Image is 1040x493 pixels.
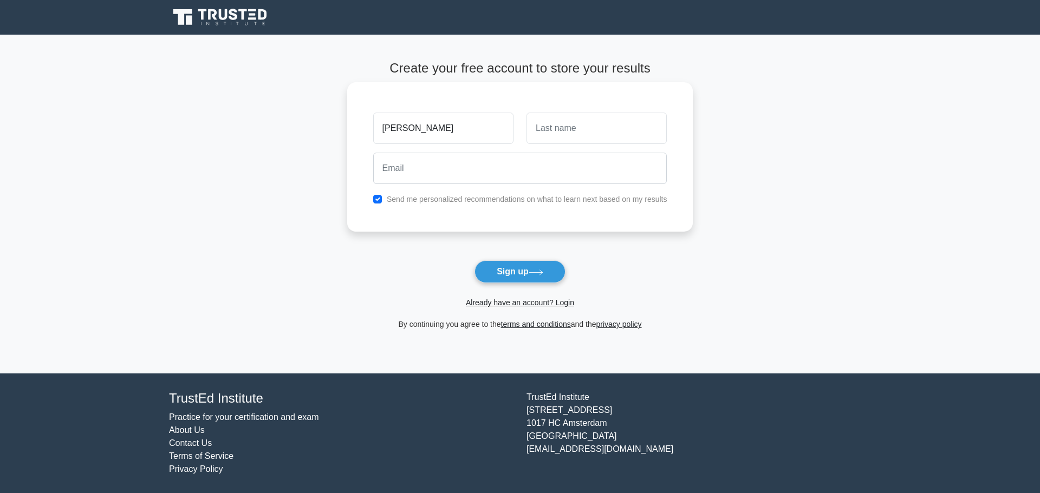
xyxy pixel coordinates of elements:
a: Practice for your certification and exam [169,412,319,422]
h4: TrustEd Institute [169,391,513,406]
input: Last name [526,113,667,144]
a: Privacy Policy [169,464,223,474]
input: Email [373,153,667,184]
a: Terms of Service [169,451,233,461]
input: First name [373,113,513,144]
h4: Create your free account to store your results [347,61,693,76]
div: TrustEd Institute [STREET_ADDRESS] 1017 HC Amsterdam [GEOGRAPHIC_DATA] [EMAIL_ADDRESS][DOMAIN_NAME] [520,391,877,476]
a: privacy policy [596,320,642,328]
label: Send me personalized recommendations on what to learn next based on my results [387,195,667,203]
a: About Us [169,425,205,435]
a: terms and conditions [501,320,571,328]
a: Contact Us [169,438,212,448]
button: Sign up [474,260,565,283]
div: By continuing you agree to the and the [341,318,700,331]
a: Already have an account? Login [466,298,574,307]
